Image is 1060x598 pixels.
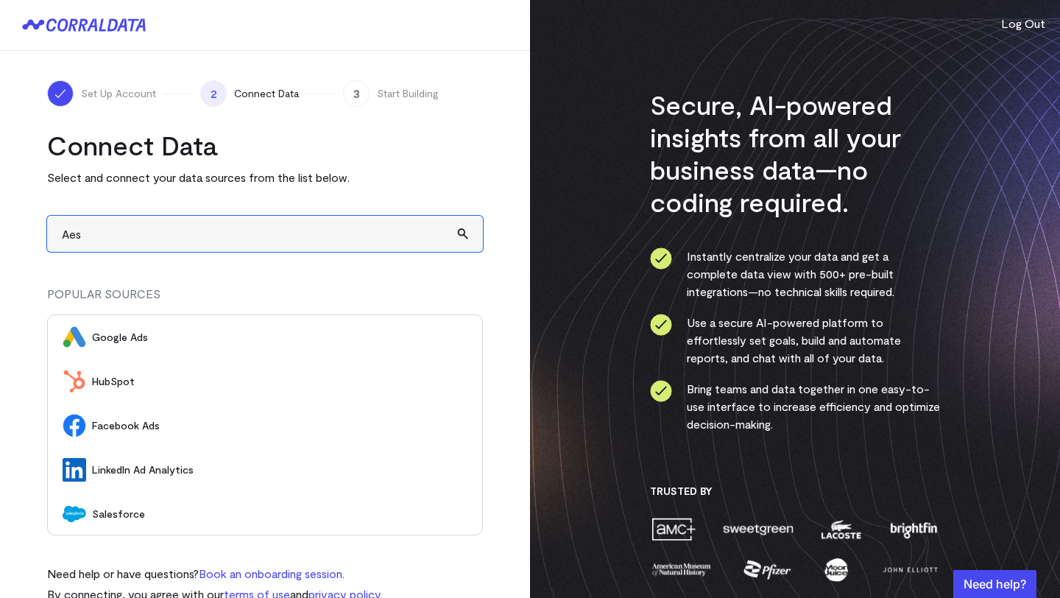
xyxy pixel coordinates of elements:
[234,86,299,101] span: Connect Data
[650,314,672,336] img: ico-check-circle-4b19435c.svg
[650,247,672,270] img: ico-check-circle-4b19435c.svg
[63,458,86,482] img: LinkedIn Ad Analytics
[819,516,863,542] img: lacoste-7a6b0538.png
[650,485,941,498] h3: Trusted By
[650,516,697,542] img: amc-0b11a8f1.png
[377,86,439,101] span: Start Building
[47,169,483,186] p: Select and connect your data sources from the list below.
[650,380,672,402] img: ico-check-circle-4b19435c.svg
[92,418,467,433] span: Facebook Ads
[47,129,483,161] h2: Connect Data
[63,326,86,349] img: Google Ads
[63,370,86,393] img: HubSpot
[63,414,86,437] img: Facebook Ads
[47,285,483,314] div: POPULAR SOURCES
[650,247,941,300] li: Instantly centralize your data and get a complete data view with 500+ pre-built integrations—no t...
[880,557,940,583] img: john-elliott-25751c40.png
[742,557,793,583] img: pfizer-e137f5fc.png
[650,314,941,367] li: Use a secure AI-powered platform to effortlessly set goals, build and automate reports, and chat ...
[47,565,383,583] p: Need help or have questions?
[343,80,370,107] span: 3
[92,462,467,477] span: LinkedIn Ad Analytics
[721,516,795,542] img: sweetgreen-1d1fb32c.png
[53,86,68,101] img: ico-check-white-5ff98cb1.svg
[81,86,156,101] span: Set Up Account
[887,516,940,542] img: brightfin-a251e171.png
[821,557,851,583] img: moon-juice-c312e729.png
[63,502,86,526] img: Salesforce
[92,374,467,389] span: HubSpot
[92,330,467,345] span: Google Ads
[92,507,467,521] span: Salesforce
[1001,15,1045,32] button: Log Out
[200,80,227,107] span: 2
[650,380,941,433] li: Bring teams and data together in one easy-to-use interface to increase efficiency and optimize de...
[650,557,713,583] img: amnh-5afada46.png
[47,216,483,252] input: Search and add data sources
[199,566,344,580] a: Book an onboarding session.
[650,88,941,218] h3: Secure, AI-powered insights from all your business data—no coding required.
